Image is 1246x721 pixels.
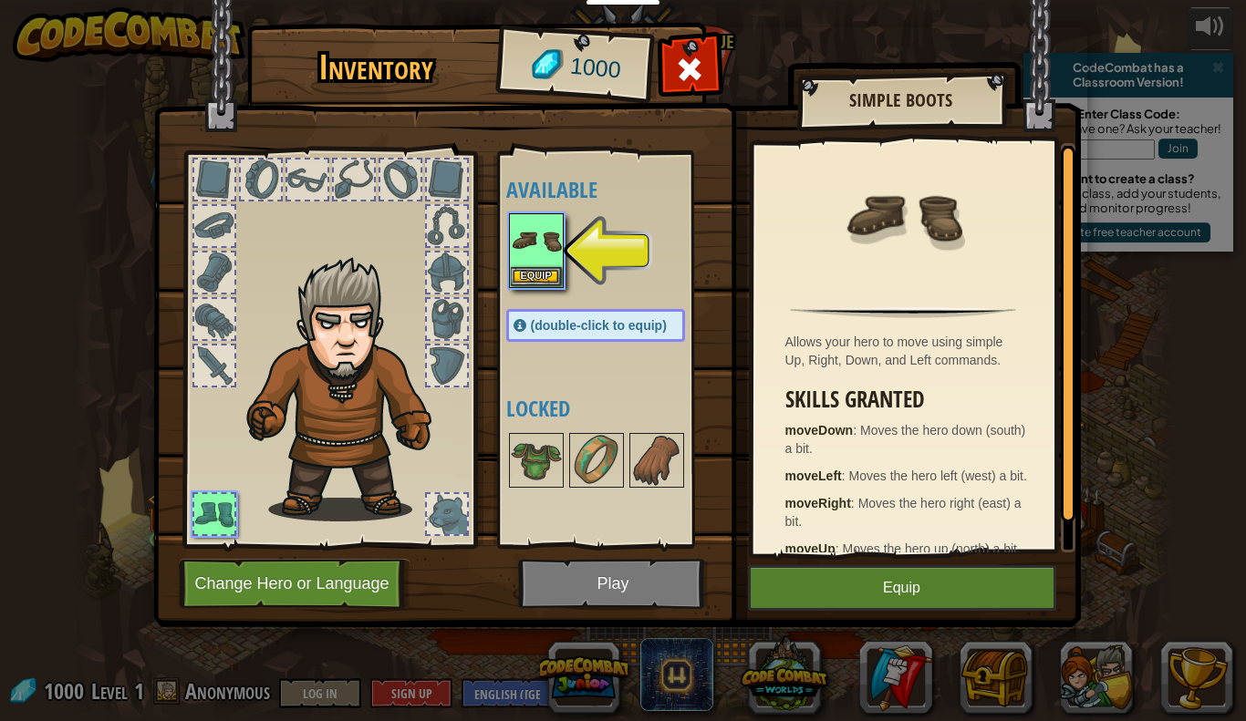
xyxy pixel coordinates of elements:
[815,90,987,110] h2: Simple Boots
[853,423,860,438] span: :
[179,559,410,609] button: Change Hero or Language
[785,423,854,438] strong: moveDown
[851,496,858,510] span: :
[511,215,562,266] img: portrait.png
[842,469,849,483] span: :
[785,387,1031,412] h3: Skills Granted
[785,496,851,510] strong: moveRight
[748,565,1056,611] button: Equip
[506,178,722,201] h4: Available
[785,469,842,483] strong: moveLeft
[790,307,1015,318] img: hr.png
[849,469,1027,483] span: Moves the hero left (west) a bit.
[531,318,667,333] span: (double-click to equip)
[511,435,562,486] img: portrait.png
[238,256,462,521] img: hair_m2.png
[571,435,622,486] img: portrait.png
[785,333,1031,369] div: Allows your hero to move using simple Up, Right, Down, and Left commands.
[785,541,836,556] strong: moveUp
[506,397,722,420] h4: Locked
[785,423,1026,456] span: Moves the hero down (south) a bit.
[844,157,962,275] img: portrait.png
[836,541,843,556] span: :
[568,50,622,87] span: 1000
[631,435,682,486] img: portrait.png
[843,541,1021,556] span: Moves the hero up (north) a bit.
[511,267,562,286] button: Equip
[260,48,493,87] h1: Inventory
[785,496,1022,529] span: Moves the hero right (east) a bit.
